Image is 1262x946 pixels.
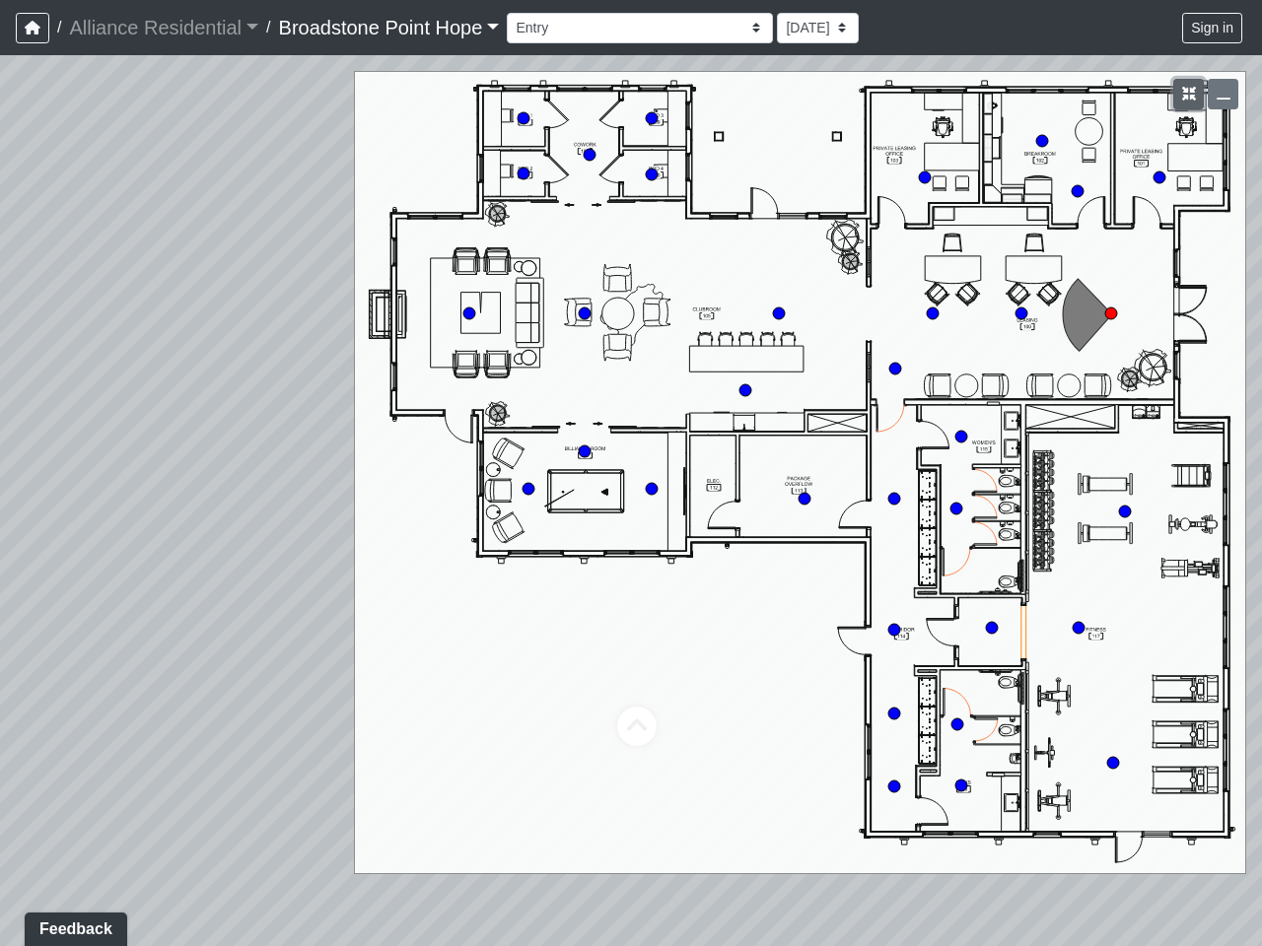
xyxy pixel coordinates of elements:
a: Broadstone Point Hope [279,8,500,47]
a: Alliance Residential [69,8,258,47]
iframe: Ybug feedback widget [15,907,131,946]
button: Sign in [1182,13,1242,43]
span: / [258,8,278,47]
span: / [49,8,69,47]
